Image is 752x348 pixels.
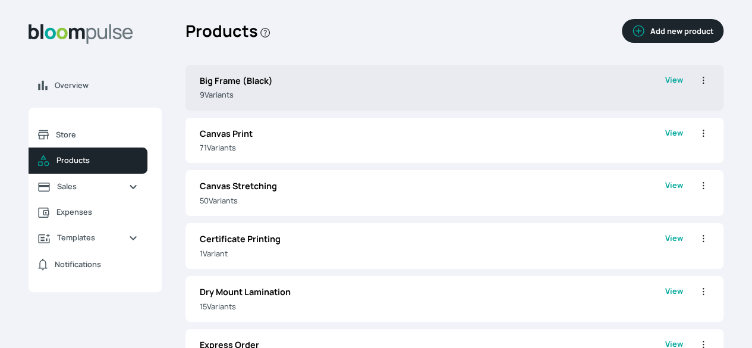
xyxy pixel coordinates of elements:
[200,127,665,154] a: Canvas Print71Variants
[200,301,665,312] p: 15 Variant s
[200,233,665,259] a: Certificate Printing1Variant
[29,199,147,225] a: Expenses
[665,74,683,101] a: View
[56,206,138,218] span: Expenses
[622,19,723,43] button: Add new product
[200,89,665,101] p: 9 Variant s
[200,248,665,259] p: 1 Variant
[200,286,665,299] p: Dry Mount Lamination
[185,14,271,48] h2: Products
[200,233,665,246] p: Certificate Printing
[29,225,147,250] a: Templates
[29,174,147,199] a: Sales
[55,259,101,270] span: Notifications
[57,232,119,243] span: Templates
[200,74,665,101] a: Big Frame (Black)9Variants
[200,180,665,206] a: Canvas Stretching50Variants
[665,180,683,206] a: View
[665,233,683,259] a: View
[57,181,119,192] span: Sales
[200,195,665,206] p: 50 Variant s
[665,286,683,312] a: View
[200,142,665,153] p: 71 Variant s
[56,129,138,140] span: Store
[29,251,147,278] a: Notifications
[56,155,138,166] span: Products
[200,127,665,140] p: Canvas Print
[29,148,147,174] a: Products
[29,14,162,334] aside: Sidebar
[29,73,162,98] a: Overview
[29,24,133,44] img: Bloom Logo
[29,122,147,148] a: Store
[55,80,152,91] span: Overview
[665,127,683,154] a: View
[200,286,665,312] a: Dry Mount Lamination15Variants
[200,74,665,87] p: Big Frame (Black)
[200,180,665,193] p: Canvas Stretching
